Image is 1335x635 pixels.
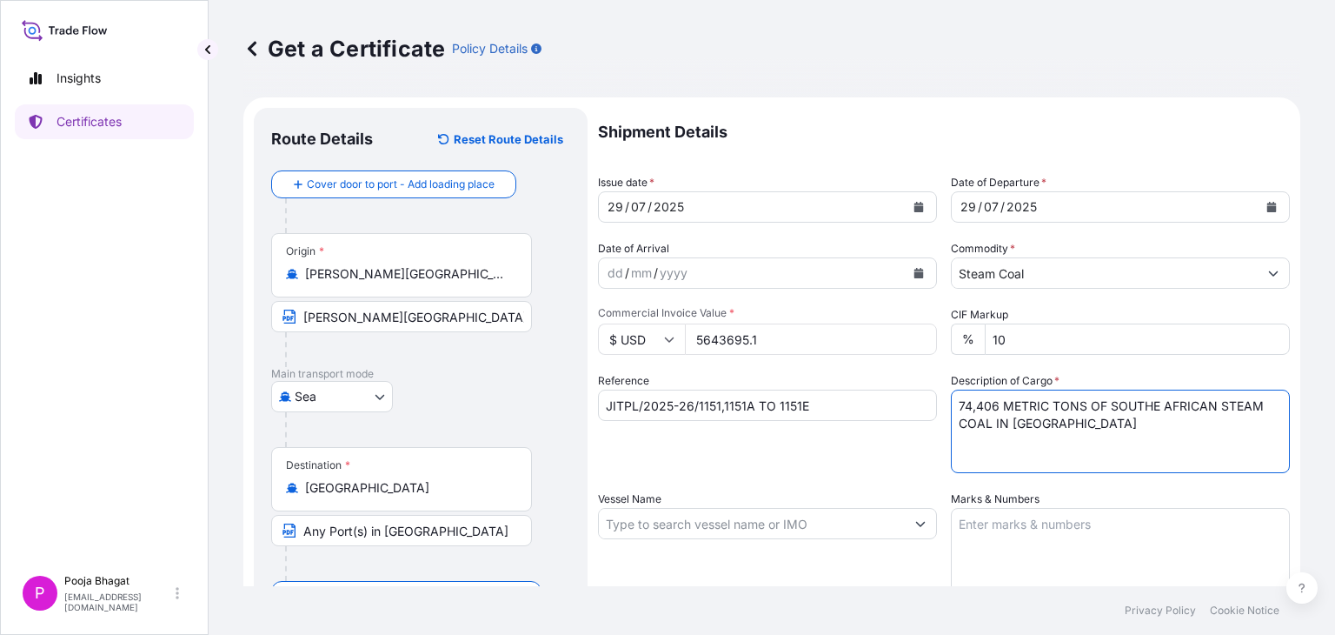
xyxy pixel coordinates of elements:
input: Enter amount [685,324,937,355]
button: Calendar [905,259,933,287]
span: Commercial Invoice Value [598,306,937,320]
div: day, [606,197,625,217]
a: Certificates [15,104,194,139]
label: CIF Markup [951,306,1008,324]
input: Enter percentage between 0 and 10% [985,324,1290,355]
label: Marks & Numbers [951,491,1039,508]
p: Pooja Bhagat [64,574,172,588]
span: Sea [295,388,316,405]
button: Calendar [1258,193,1285,221]
label: Commodity [951,240,1015,257]
div: day, [606,263,625,284]
span: Date of Departure [951,174,1046,191]
p: Get a Certificate [243,35,445,63]
input: Destination [305,479,510,497]
input: Origin [305,265,510,283]
div: / [654,263,658,284]
button: Calendar [905,193,933,221]
div: Destination [286,458,350,472]
button: Reset Route Details [429,125,570,153]
div: / [648,197,652,217]
p: Certificates [56,113,122,130]
span: Cover door to port - Add loading place [307,176,495,193]
input: Enter booking reference [598,390,937,421]
div: year, [1005,197,1039,217]
a: Privacy Policy [1125,604,1196,618]
p: Route Details [271,129,373,150]
button: Cover port to door - Add place of discharge [271,581,541,609]
label: Description of Cargo [951,372,1059,390]
div: month, [629,197,648,217]
div: month, [629,263,654,284]
span: Date of Arrival [598,240,669,257]
a: Insights [15,61,194,96]
div: year, [652,197,686,217]
p: Reset Route Details [454,130,563,148]
input: Type to search vessel name or IMO [599,508,905,539]
button: Show suggestions [905,508,936,539]
p: Main transport mode [271,367,570,381]
div: % [951,324,985,355]
input: Text to appear on certificate [271,301,532,332]
span: Issue date [598,174,654,191]
span: P [35,585,45,602]
label: Vessel Name [598,491,661,508]
div: / [625,263,629,284]
button: Show suggestions [1258,257,1289,289]
div: month, [982,197,1000,217]
div: day, [959,197,978,217]
p: Insights [56,70,101,87]
div: / [625,197,629,217]
a: Cookie Notice [1210,604,1279,618]
div: / [1000,197,1005,217]
p: [EMAIL_ADDRESS][DOMAIN_NAME] [64,592,172,612]
div: / [978,197,982,217]
p: Policy Details [452,40,528,57]
label: Reference [598,372,649,390]
div: year, [658,263,689,284]
button: Select transport [271,381,393,412]
input: Type to search commodity [952,257,1258,289]
input: Text to appear on certificate [271,515,532,546]
div: Origin [286,244,324,258]
p: Shipment Details [598,108,1290,157]
button: Cover door to port - Add loading place [271,170,516,198]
